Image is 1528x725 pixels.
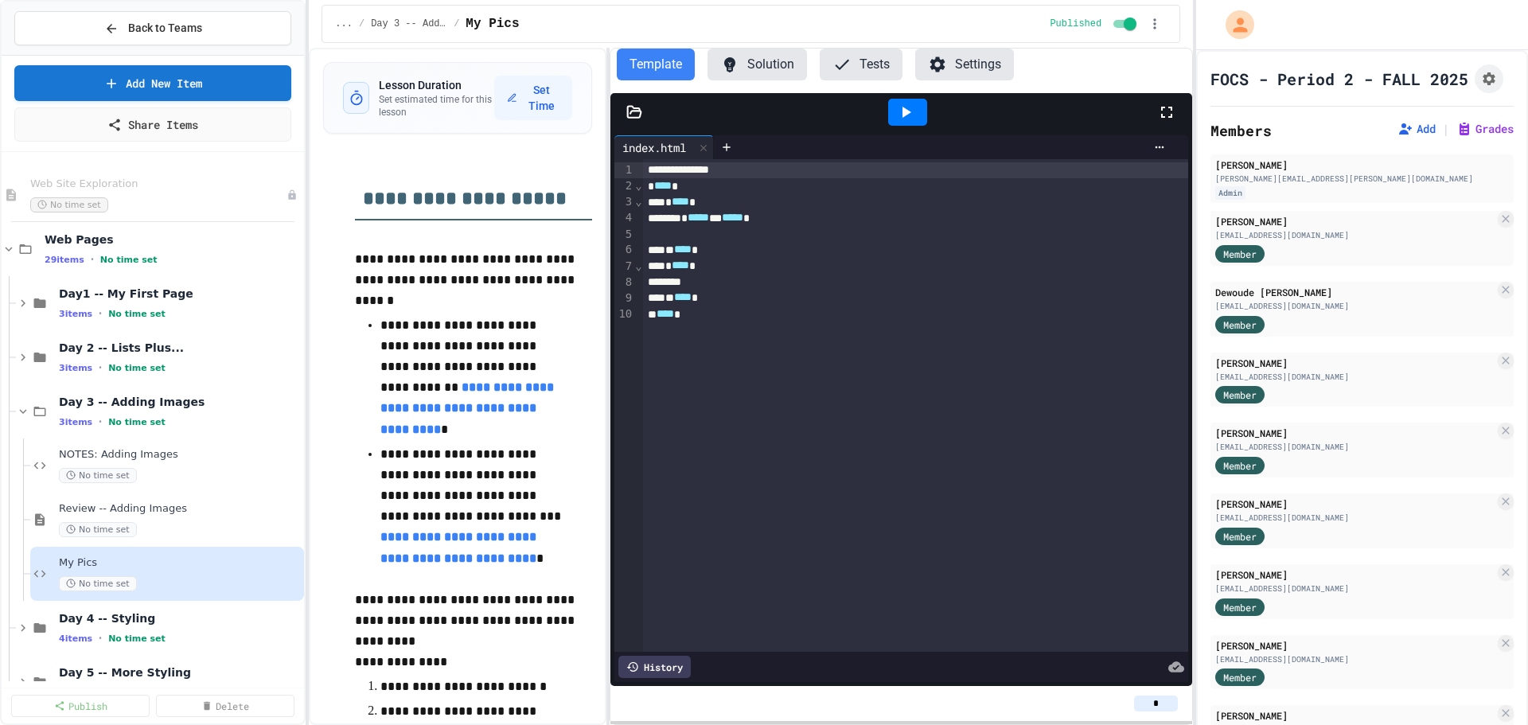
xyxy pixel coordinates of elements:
[59,363,92,373] span: 3 items
[1215,583,1495,594] div: [EMAIL_ADDRESS][DOMAIN_NAME]
[614,210,634,226] div: 4
[379,93,494,119] p: Set estimated time for this lesson
[707,49,807,80] button: Solution
[614,139,694,156] div: index.html
[371,18,447,30] span: Day 3 -- Adding Images
[100,255,158,265] span: No time set
[1223,529,1257,544] span: Member
[1397,121,1436,137] button: Add
[454,18,459,30] span: /
[618,656,691,678] div: History
[1223,600,1257,614] span: Member
[1215,173,1509,185] div: [PERSON_NAME][EMAIL_ADDRESS][PERSON_NAME][DOMAIN_NAME]
[614,242,634,258] div: 6
[1209,6,1258,43] div: My Account
[335,18,353,30] span: ...
[59,448,301,462] span: NOTES: Adding Images
[614,178,634,194] div: 2
[99,415,102,428] span: •
[1215,285,1495,299] div: Dewoude [PERSON_NAME]
[634,195,642,208] span: Fold line
[1215,567,1495,582] div: [PERSON_NAME]
[1210,119,1272,142] h2: Members
[108,633,166,644] span: No time set
[59,502,301,516] span: Review -- Adding Images
[99,307,102,320] span: •
[286,189,298,201] div: Unpublished
[59,665,301,680] span: Day 5 -- More Styling
[30,177,286,191] span: Web Site Exploration
[59,286,301,301] span: Day1 -- My First Page
[1215,441,1495,453] div: [EMAIL_ADDRESS][DOMAIN_NAME]
[466,14,519,33] span: My Pics
[59,522,137,537] span: No time set
[1461,661,1512,709] iframe: chat widget
[820,49,902,80] button: Tests
[617,49,695,80] button: Template
[59,611,301,626] span: Day 4 -- Styling
[1223,318,1257,332] span: Member
[99,361,102,374] span: •
[59,341,301,355] span: Day 2 -- Lists Plus...
[915,49,1014,80] button: Settings
[59,633,92,644] span: 4 items
[614,135,714,159] div: index.html
[59,395,301,409] span: Day 3 -- Adding Images
[11,695,150,717] a: Publish
[614,306,634,322] div: 10
[1215,229,1495,241] div: [EMAIL_ADDRESS][DOMAIN_NAME]
[614,275,634,290] div: 8
[634,259,642,272] span: Fold line
[45,255,84,265] span: 29 items
[1223,458,1257,473] span: Member
[14,65,291,101] a: Add New Item
[614,259,634,275] div: 7
[614,290,634,306] div: 9
[494,76,572,120] button: Set Time
[59,309,92,319] span: 3 items
[1215,638,1495,653] div: [PERSON_NAME]
[1456,121,1514,137] button: Grades
[1215,497,1495,511] div: [PERSON_NAME]
[59,556,301,570] span: My Pics
[59,468,137,483] span: No time set
[1215,158,1509,172] div: [PERSON_NAME]
[1475,64,1503,93] button: Assignment Settings
[108,309,166,319] span: No time set
[1215,186,1245,200] div: Admin
[1050,14,1140,33] div: Content is published and visible to students
[1215,371,1495,383] div: [EMAIL_ADDRESS][DOMAIN_NAME]
[156,695,294,717] a: Delete
[128,20,202,37] span: Back to Teams
[59,417,92,427] span: 3 items
[1223,670,1257,684] span: Member
[1215,426,1495,440] div: [PERSON_NAME]
[634,179,642,192] span: Fold line
[1215,512,1495,524] div: [EMAIL_ADDRESS][DOMAIN_NAME]
[1210,68,1468,90] h1: FOCS - Period 2 - FALL 2025
[1050,18,1101,30] span: Published
[1223,247,1257,261] span: Member
[108,363,166,373] span: No time set
[45,232,301,247] span: Web Pages
[614,194,634,210] div: 3
[1215,300,1495,312] div: [EMAIL_ADDRESS][DOMAIN_NAME]
[14,11,291,45] button: Back to Teams
[1215,356,1495,370] div: [PERSON_NAME]
[14,107,291,142] a: Share Items
[99,632,102,645] span: •
[1223,388,1257,402] span: Member
[1215,653,1495,665] div: [EMAIL_ADDRESS][DOMAIN_NAME]
[614,227,634,243] div: 5
[1215,708,1495,723] div: [PERSON_NAME]
[1442,119,1450,138] span: |
[1396,592,1512,660] iframe: chat widget
[30,197,108,212] span: No time set
[91,253,94,266] span: •
[379,77,494,93] h3: Lesson Duration
[359,18,364,30] span: /
[59,576,137,591] span: No time set
[614,162,634,178] div: 1
[108,417,166,427] span: No time set
[1215,214,1495,228] div: [PERSON_NAME]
